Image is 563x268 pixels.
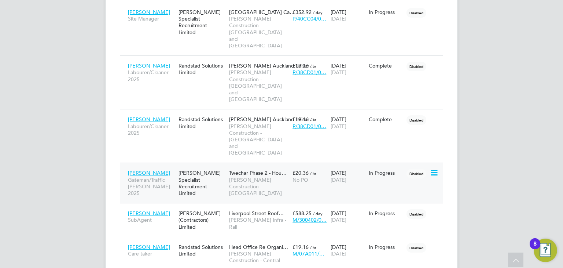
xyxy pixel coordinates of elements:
[331,217,346,223] span: [DATE]
[229,250,289,264] span: [PERSON_NAME] Construction - Central
[406,62,426,71] span: Disabled
[126,5,443,11] a: [PERSON_NAME]Site Manager[PERSON_NAME] Specialist Recruitment Limited[GEOGRAPHIC_DATA] Ca…[PERSON...
[329,59,367,79] div: [DATE]
[177,240,227,261] div: Randstad Solutions Limited
[406,115,426,125] span: Disabled
[313,10,323,15] span: / day
[128,177,175,197] span: Gateman/Traffic [PERSON_NAME] 2025
[534,239,557,262] button: Open Resource Center, 8 new notifications
[292,69,326,76] span: P/38CD01/0…
[229,244,288,250] span: Head Office Re Organi…
[128,244,170,250] span: [PERSON_NAME]
[229,217,289,230] span: [PERSON_NAME] Infra - Rail
[292,116,309,123] span: £19.16
[292,15,326,22] span: P/40CC04/0…
[177,112,227,133] div: Randstad Solutions Limited
[533,244,537,253] div: 8
[229,116,314,123] span: [PERSON_NAME] Auckland Leisur…
[128,15,175,22] span: Site Manager
[331,123,346,130] span: [DATE]
[292,217,327,223] span: M/300402/0…
[331,15,346,22] span: [DATE]
[331,250,346,257] span: [DATE]
[128,170,170,176] span: [PERSON_NAME]
[313,211,323,216] span: / day
[369,210,403,217] div: In Progress
[329,5,367,26] div: [DATE]
[369,170,403,176] div: In Progress
[331,177,346,183] span: [DATE]
[177,5,227,39] div: [PERSON_NAME] Specialist Recruitment Limited
[229,177,289,197] span: [PERSON_NAME] Construction - [GEOGRAPHIC_DATA]
[177,166,227,200] div: [PERSON_NAME] Specialist Recruitment Limited
[292,9,312,15] span: £352.92
[292,170,309,176] span: £20.36
[229,123,289,156] span: [PERSON_NAME] Construction - [GEOGRAPHIC_DATA] and [GEOGRAPHIC_DATA]
[177,206,227,234] div: [PERSON_NAME] (Contractors) Limited
[128,62,170,69] span: [PERSON_NAME]
[126,206,443,212] a: [PERSON_NAME]SubAgent[PERSON_NAME] (Contractors) LimitedLiverpool Street Roof…[PERSON_NAME] Infra...
[310,170,316,176] span: / hr
[229,15,289,49] span: [PERSON_NAME] Construction - [GEOGRAPHIC_DATA] and [GEOGRAPHIC_DATA]
[329,240,367,261] div: [DATE]
[292,244,309,250] span: £19.16
[292,62,309,69] span: £19.16
[292,250,324,257] span: M/07A011/…
[292,177,308,183] span: No PO
[229,62,314,69] span: [PERSON_NAME] Auckland Leisur…
[369,9,403,15] div: In Progress
[406,169,426,178] span: Disabled
[229,170,287,176] span: Twechar Phase 2 - Hou…
[369,62,403,69] div: Complete
[292,123,326,130] span: P/38CD01/0…
[128,217,175,223] span: SubAgent
[229,9,295,15] span: [GEOGRAPHIC_DATA] Ca…
[331,69,346,76] span: [DATE]
[329,112,367,133] div: [DATE]
[126,112,443,118] a: [PERSON_NAME]Labourer/Cleaner 2025Randstad Solutions Limited[PERSON_NAME] Auckland Leisur…[PERSON...
[329,206,367,227] div: [DATE]
[310,117,316,122] span: / hr
[128,210,170,217] span: [PERSON_NAME]
[329,166,367,186] div: [DATE]
[406,209,426,219] span: Disabled
[229,210,284,217] span: Liverpool Street Roof…
[128,123,175,136] span: Labourer/Cleaner 2025
[126,166,443,172] a: [PERSON_NAME]Gateman/Traffic [PERSON_NAME] 2025[PERSON_NAME] Specialist Recruitment LimitedTwecha...
[126,58,443,65] a: [PERSON_NAME]Labourer/Cleaner 2025Randstad Solutions Limited[PERSON_NAME] Auckland Leisur…[PERSON...
[128,9,170,15] span: [PERSON_NAME]
[406,243,426,253] span: Disabled
[369,244,403,250] div: In Progress
[406,8,426,18] span: Disabled
[177,59,227,79] div: Randstad Solutions Limited
[310,63,316,69] span: / hr
[310,245,316,250] span: / hr
[128,116,170,123] span: [PERSON_NAME]
[369,116,403,123] div: Complete
[128,250,175,257] span: Care taker
[292,210,312,217] span: £588.25
[128,69,175,82] span: Labourer/Cleaner 2025
[229,69,289,102] span: [PERSON_NAME] Construction - [GEOGRAPHIC_DATA] and [GEOGRAPHIC_DATA]
[126,240,443,246] a: [PERSON_NAME]Care takerRandstad Solutions LimitedHead Office Re Organi…[PERSON_NAME] Construction...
